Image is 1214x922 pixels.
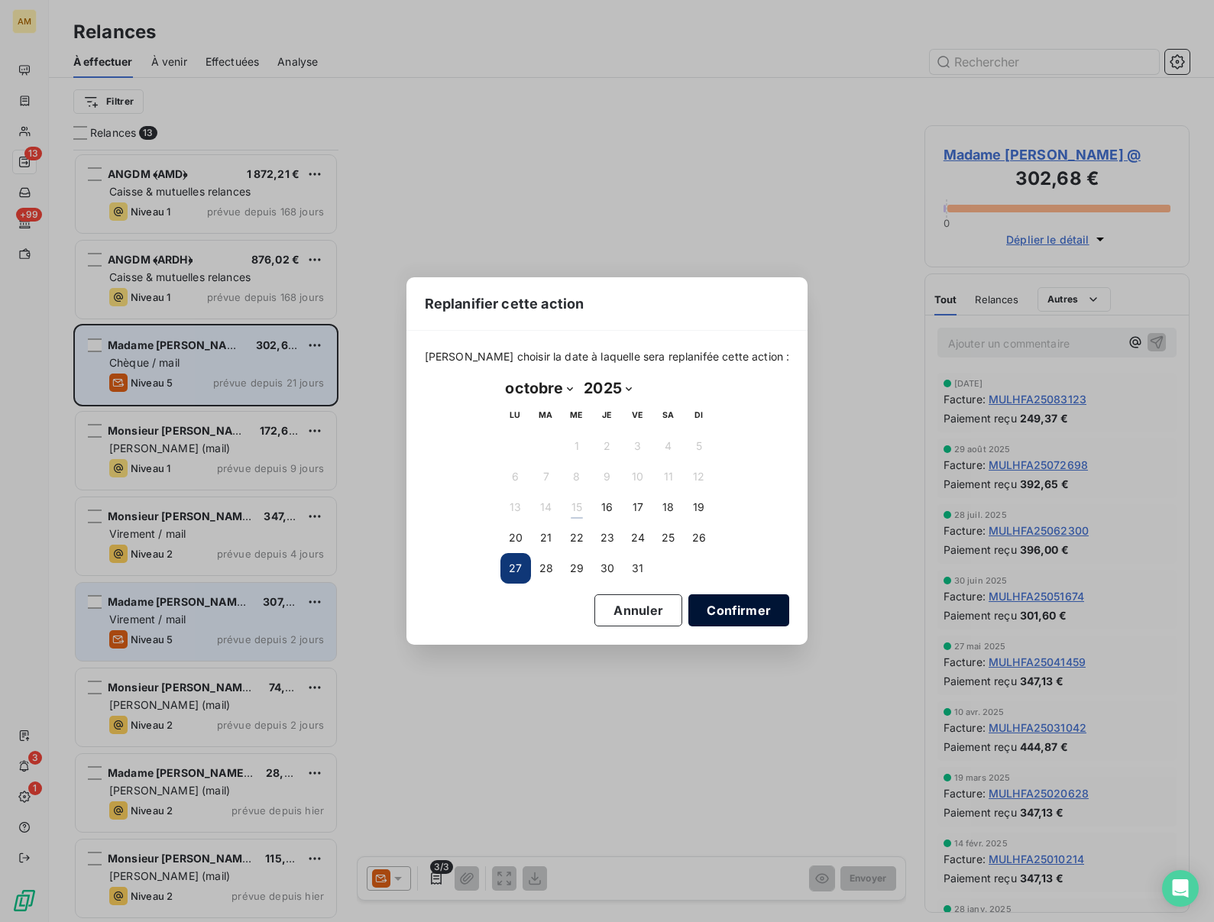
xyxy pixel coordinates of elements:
[653,400,684,431] th: samedi
[531,492,562,522] button: 14
[623,431,653,461] button: 3
[592,492,623,522] button: 16
[425,293,584,314] span: Replanifier cette action
[531,522,562,553] button: 21
[500,400,531,431] th: lundi
[592,522,623,553] button: 23
[500,553,531,584] button: 27
[653,431,684,461] button: 4
[653,522,684,553] button: 25
[592,461,623,492] button: 9
[500,461,531,492] button: 6
[500,492,531,522] button: 13
[684,400,714,431] th: dimanche
[531,553,562,584] button: 28
[562,492,592,522] button: 15
[623,400,653,431] th: vendredi
[684,461,714,492] button: 12
[623,522,653,553] button: 24
[592,431,623,461] button: 2
[594,594,682,626] button: Annuler
[684,431,714,461] button: 5
[653,492,684,522] button: 18
[562,461,592,492] button: 8
[562,431,592,461] button: 1
[623,553,653,584] button: 31
[1162,870,1199,907] div: Open Intercom Messenger
[562,400,592,431] th: mercredi
[592,400,623,431] th: jeudi
[688,594,789,626] button: Confirmer
[425,349,790,364] span: [PERSON_NAME] choisir la date à laquelle sera replanifée cette action :
[562,522,592,553] button: 22
[531,461,562,492] button: 7
[592,553,623,584] button: 30
[653,461,684,492] button: 11
[684,492,714,522] button: 19
[531,400,562,431] th: mardi
[623,492,653,522] button: 17
[500,522,531,553] button: 20
[562,553,592,584] button: 29
[623,461,653,492] button: 10
[684,522,714,553] button: 26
